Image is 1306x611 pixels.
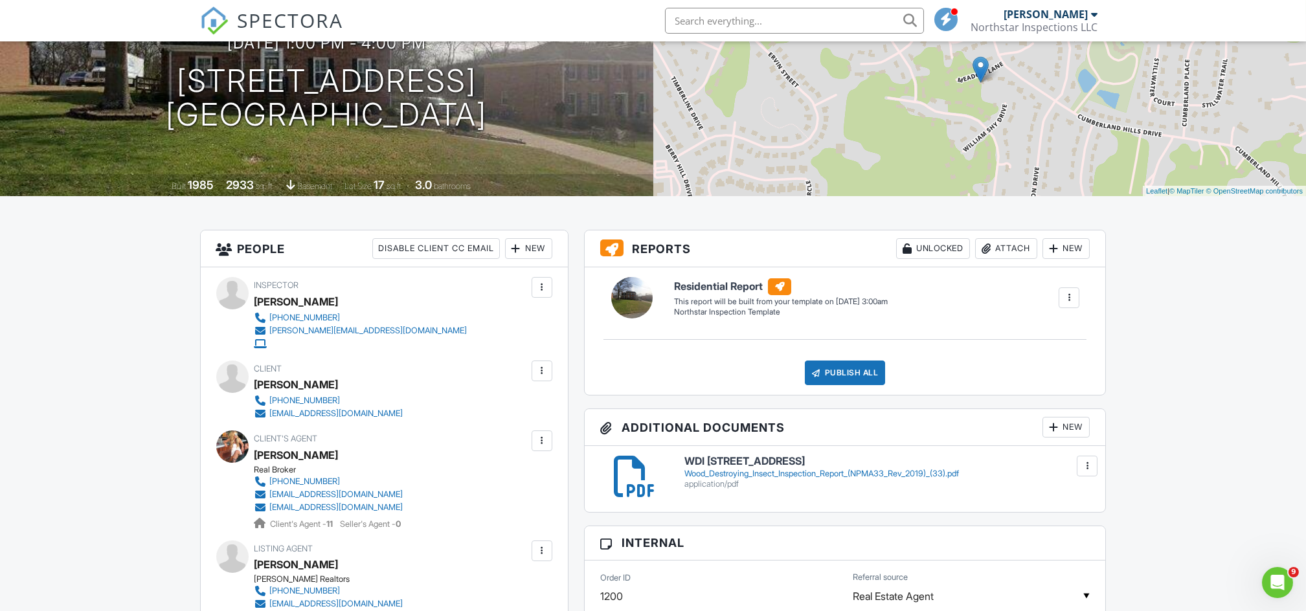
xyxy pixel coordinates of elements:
[254,280,299,290] span: Inspector
[254,311,467,324] a: [PHONE_NUMBER]
[254,555,339,574] a: [PERSON_NAME]
[270,586,341,596] div: [PHONE_NUMBER]
[254,544,313,553] span: Listing Agent
[270,395,341,406] div: [PHONE_NUMBER]
[585,230,1106,267] h3: Reports
[1262,567,1293,598] iframe: Intercom live chat
[254,292,339,311] div: [PERSON_NAME]
[256,181,274,191] span: sq. ft.
[1042,238,1090,259] div: New
[254,465,414,475] div: Real Broker
[270,408,403,419] div: [EMAIL_ADDRESS][DOMAIN_NAME]
[505,238,552,259] div: New
[600,572,631,584] label: Order ID
[270,476,341,487] div: [PHONE_NUMBER]
[896,238,970,259] div: Unlocked
[254,407,403,420] a: [EMAIL_ADDRESS][DOMAIN_NAME]
[1042,417,1090,438] div: New
[188,178,214,192] div: 1985
[271,519,335,529] span: Client's Agent -
[1146,187,1167,195] a: Leaflet
[372,238,500,259] div: Disable Client CC Email
[200,17,344,45] a: SPECTORA
[684,456,1090,467] h6: WDI [STREET_ADDRESS]
[254,584,403,597] a: [PHONE_NUMBER]
[254,394,403,407] a: [PHONE_NUMBER]
[270,489,403,500] div: [EMAIL_ADDRESS][DOMAIN_NAME]
[674,307,888,318] div: Northstar Inspection Template
[254,324,467,337] a: [PERSON_NAME][EMAIL_ADDRESS][DOMAIN_NAME]
[971,21,1098,34] div: Northstar Inspections LLC
[172,181,186,191] span: Built
[674,278,888,295] h6: Residential Report
[254,501,403,514] a: [EMAIL_ADDRESS][DOMAIN_NAME]
[254,574,414,584] div: [PERSON_NAME] Realtors
[374,178,385,192] div: 17
[254,488,403,501] a: [EMAIL_ADDRESS][DOMAIN_NAME]
[327,519,333,529] strong: 11
[1143,186,1306,197] div: |
[254,364,282,373] span: Client
[341,519,401,529] span: Seller's Agent -
[270,599,403,609] div: [EMAIL_ADDRESS][DOMAIN_NAME]
[665,8,924,34] input: Search everything...
[684,479,1090,489] div: application/pdf
[853,572,908,583] label: Referral source
[226,178,254,192] div: 2933
[254,434,318,443] span: Client's Agent
[434,181,471,191] span: bathrooms
[270,326,467,336] div: [PERSON_NAME][EMAIL_ADDRESS][DOMAIN_NAME]
[270,502,403,513] div: [EMAIL_ADDRESS][DOMAIN_NAME]
[1004,8,1088,21] div: [PERSON_NAME]
[344,181,372,191] span: Lot Size
[684,469,1090,479] div: Wood_Destroying_Insect_Inspection_Report_(NPMA33_Rev_2019)_(33).pdf
[166,64,487,133] h1: [STREET_ADDRESS] [GEOGRAPHIC_DATA]
[1169,187,1204,195] a: © MapTiler
[585,409,1106,446] h3: Additional Documents
[201,230,568,267] h3: People
[585,526,1106,560] h3: Internal
[254,375,339,394] div: [PERSON_NAME]
[254,597,403,610] a: [EMAIL_ADDRESS][DOMAIN_NAME]
[805,361,886,385] div: Publish All
[200,6,229,35] img: The Best Home Inspection Software - Spectora
[254,445,339,465] a: [PERSON_NAME]
[270,313,341,323] div: [PHONE_NUMBER]
[1206,187,1303,195] a: © OpenStreetMap contributors
[975,238,1037,259] div: Attach
[396,519,401,529] strong: 0
[1289,567,1299,577] span: 9
[297,181,332,191] span: basement
[387,181,403,191] span: sq.ft.
[238,6,344,34] span: SPECTORA
[674,296,888,307] div: This report will be built from your template on [DATE] 3:00am
[227,34,426,52] h3: [DATE] 1:00 pm - 4:00 pm
[254,475,403,488] a: [PHONE_NUMBER]
[684,456,1090,489] a: WDI [STREET_ADDRESS] Wood_Destroying_Insect_Inspection_Report_(NPMA33_Rev_2019)_(33).pdf applicat...
[415,178,432,192] div: 3.0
